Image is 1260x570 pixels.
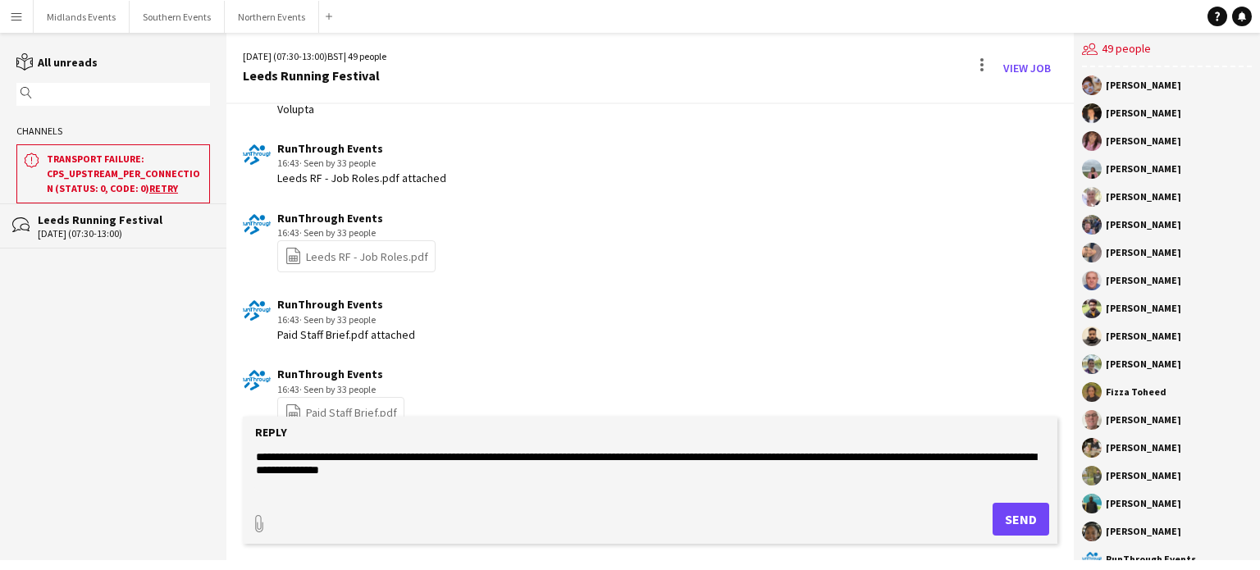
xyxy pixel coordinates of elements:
div: [PERSON_NAME] [1106,471,1181,481]
button: Southern Events [130,1,225,33]
div: RunThrough Events [277,211,436,226]
div: 16:43 [277,312,415,327]
button: Midlands Events [34,1,130,33]
a: Paid Staff Brief.pdf [285,404,397,422]
div: [PERSON_NAME] [1106,415,1181,425]
div: 16:43 [277,226,436,240]
div: [PERSON_NAME] [1106,80,1181,90]
div: RunThrough Events [1106,554,1196,564]
a: Retry [149,182,178,194]
div: 16:43 [277,382,404,397]
label: Reply [255,425,287,440]
div: [PERSON_NAME] [1106,527,1181,536]
button: Send [993,503,1049,536]
div: 49 people [1082,33,1252,67]
button: Northern Events [225,1,319,33]
div: [DATE] (07:30-13:00) | 49 people [243,49,386,64]
div: RunThrough Events [277,367,404,381]
div: [PERSON_NAME] [1106,443,1181,453]
span: · Seen by 33 people [299,226,376,239]
div: RunThrough Events [277,297,415,312]
div: Leeds Running Festival [243,68,386,83]
div: [DATE] (07:30-13:00) [38,228,210,239]
div: [PERSON_NAME] [1106,499,1181,508]
h3: Transport failure: CPS_UPSTREAM_PER_CONNECTION (status: 0, code: 0) [47,152,203,196]
div: Leeds RF - Job Roles.pdf attached [277,171,446,185]
a: All unreads [16,55,98,70]
div: 16:43 [277,156,446,171]
a: Leeds RF - Job Roles.pdf [285,247,428,266]
div: [PERSON_NAME] [1106,136,1181,146]
span: · Seen by 33 people [299,383,376,395]
div: [PERSON_NAME] [1106,359,1181,369]
div: RunThrough Events [277,141,446,156]
div: [PERSON_NAME] [1106,248,1181,258]
div: [PERSON_NAME] [1106,192,1181,202]
span: · Seen by 33 people [299,313,376,326]
a: View Job [997,55,1057,81]
div: [PERSON_NAME] [1106,164,1181,174]
div: Paid Staff Brief.pdf attached [277,327,415,342]
div: [PERSON_NAME] [1106,276,1181,285]
span: BST [327,50,344,62]
div: [PERSON_NAME] [1106,303,1181,313]
span: · Seen by 33 people [299,157,376,169]
div: [PERSON_NAME] [1106,220,1181,230]
div: [PERSON_NAME] [1106,331,1181,341]
div: Fizza Toheed [1106,387,1166,397]
div: [PERSON_NAME] [1106,108,1181,118]
div: Leeds Running Festival [38,212,210,227]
